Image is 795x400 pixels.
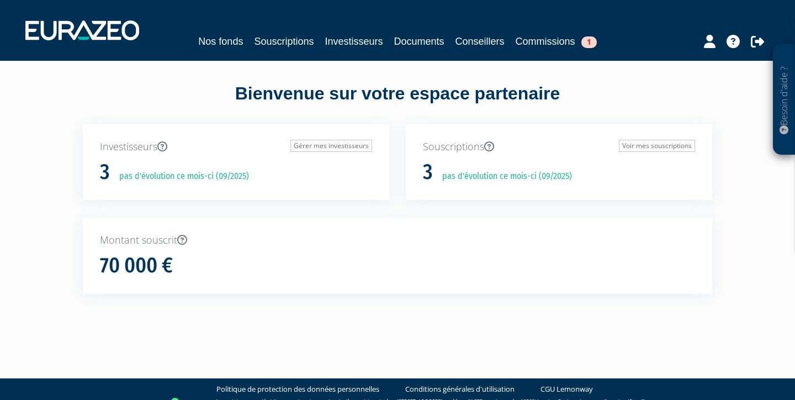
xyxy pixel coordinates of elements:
[254,34,314,49] a: Souscriptions
[112,170,249,183] p: pas d'évolution ce mois-ci (09/2025)
[423,140,695,154] p: Souscriptions
[100,161,110,184] h1: 3
[100,254,173,277] h1: 70 000 €
[516,34,597,49] a: Commissions1
[455,34,505,49] a: Conseillers
[198,34,243,49] a: Nos fonds
[619,140,695,152] a: Voir mes souscriptions
[405,384,515,394] a: Conditions générales d'utilisation
[216,384,379,394] a: Politique de protection des données personnelles
[394,34,444,49] a: Documents
[290,140,372,152] a: Gérer mes investisseurs
[423,161,433,184] h1: 3
[100,233,695,248] p: Montant souscrit
[75,81,720,124] div: Bienvenue sur votre espace partenaire
[581,36,597,48] span: 1
[540,384,593,394] a: CGU Lemonway
[325,34,383,49] a: Investisseurs
[100,140,372,154] p: Investisseurs
[778,50,791,150] p: Besoin d'aide ?
[434,170,572,183] p: pas d'évolution ce mois-ci (09/2025)
[25,20,139,40] img: 1732889491-logotype_eurazeo_blanc_rvb.png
